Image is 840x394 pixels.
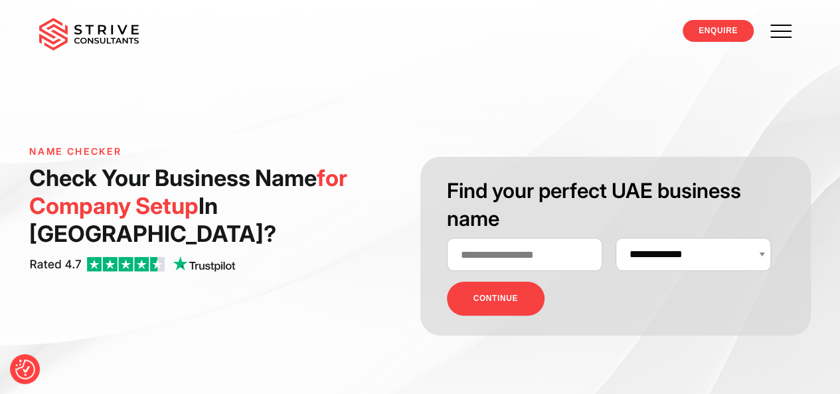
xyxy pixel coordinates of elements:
h3: Find your perfect UAE business name [447,177,784,233]
h1: Check Your Business Name In [GEOGRAPHIC_DATA] ? [29,164,404,248]
span: for Company Setup [29,164,347,219]
a: ENQUIRE [683,20,754,42]
button: CONTINUE [447,282,545,316]
button: Consent Preferences [15,359,35,379]
h6: Name Checker [29,146,404,157]
img: main-logo.svg [39,18,139,51]
img: Revisit consent button [15,359,35,379]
